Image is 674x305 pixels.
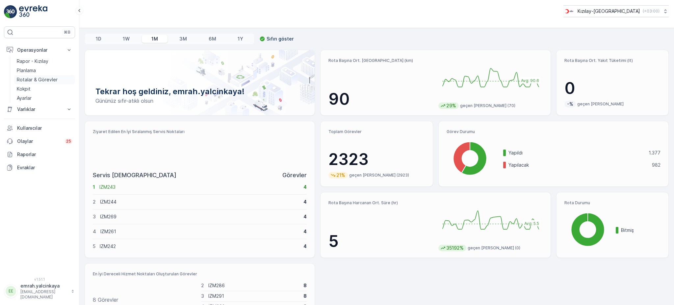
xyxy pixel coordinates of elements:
[649,150,661,156] p: 1.377
[208,282,299,289] p: IZM286
[4,43,75,57] button: Operasyonlar
[303,199,307,205] p: 4
[4,135,75,148] a: Olaylar25
[303,184,307,190] p: 4
[577,101,624,107] p: geçen [PERSON_NAME]
[564,200,661,206] p: Rota Durumu
[17,58,48,65] p: Rapor - Kızılay
[93,228,96,235] p: 4
[93,129,307,134] p: Ziyaret Edilen En İyi Sıralanmış Servis Noktaları
[14,66,75,75] a: Planlama
[93,243,95,250] p: 5
[209,36,216,42] p: 6M
[460,103,515,108] p: geçen [PERSON_NAME] (70)
[14,75,75,84] a: Rotalar & Görevler
[17,151,72,158] p: Raporlar
[303,243,307,250] p: 4
[4,277,75,281] span: v 1.51.1
[563,8,575,15] img: k%C4%B1z%C4%B1lay_jywRncg.png
[17,138,61,145] p: Olaylar
[4,122,75,135] a: Kullanıcılar
[19,5,47,18] img: logo_light-DOdMpM7g.png
[17,47,62,53] p: Operasyonlar
[303,228,307,235] p: 4
[93,213,96,220] p: 3
[446,102,457,109] p: 29%
[566,101,574,107] p: -%
[446,245,464,251] p: 35192%
[93,184,95,190] p: 1
[238,36,243,42] p: 1Y
[328,232,433,251] p: 5
[14,57,75,66] a: Rapor - Kızılay
[123,36,130,42] p: 1W
[100,213,299,220] p: IZM269
[100,199,299,205] p: IZM244
[93,271,307,277] p: En İyi Dereceli Hizmet Noktaları Oluşturulan Görevler
[14,84,75,94] a: Kokpit
[93,199,96,205] p: 2
[201,293,204,299] p: 3
[328,58,433,63] p: Rota Başına Ort. [GEOGRAPHIC_DATA] (km)
[652,162,661,168] p: 982
[282,171,307,180] p: Görevler
[328,200,433,206] p: Rota Başına Harcanan Ort. Süre (hr)
[20,283,68,289] p: emrah.yalcinkaya
[303,293,307,299] p: 8
[328,89,433,109] p: 90
[4,283,75,300] button: EEemrah.yalcinkaya[EMAIL_ADDRESS][DOMAIN_NAME]
[151,36,158,42] p: 1M
[508,150,644,156] p: Yapıldı
[17,86,31,92] p: Kokpit
[328,129,425,134] p: Toplam Görevler
[578,8,640,14] p: Kızılay-[GEOGRAPHIC_DATA]
[564,58,661,63] p: Rota Başına Ort. Yakıt Tüketimi (lt)
[66,139,71,144] p: 25
[17,95,32,101] p: Ayarlar
[643,9,660,14] p: ( +03:00 )
[201,282,204,289] p: 2
[447,129,661,134] p: Görev Durumu
[4,161,75,174] a: Evraklar
[93,296,118,304] p: 8 Görevler
[303,213,307,220] p: 4
[64,30,70,35] p: ⌘B
[336,172,346,179] p: 21%
[303,282,307,289] p: 8
[508,162,648,168] p: Yapılacak
[20,289,68,300] p: [EMAIL_ADDRESS][DOMAIN_NAME]
[349,173,409,178] p: geçen [PERSON_NAME] (2923)
[563,5,669,17] button: Kızılay-[GEOGRAPHIC_DATA](+03:00)
[4,148,75,161] a: Raporlar
[179,36,187,42] p: 3M
[100,243,299,250] p: IZM242
[564,78,661,98] p: 0
[4,5,17,18] img: logo
[6,286,16,296] div: EE
[14,94,75,103] a: Ayarlar
[621,227,661,234] p: Bitmiş
[93,171,176,180] p: Servis [DEMOGRAPHIC_DATA]
[17,67,36,74] p: Planlama
[328,150,425,169] p: 2323
[100,228,299,235] p: IZM261
[17,106,62,113] p: Varlıklar
[267,36,294,42] p: Sıfırı göster
[17,76,58,83] p: Rotalar & Görevler
[95,86,304,97] p: Tekrar hoş geldiniz, emrah.yalcinkaya!
[95,97,304,105] p: Gününüz sıfır-atıklı olsun
[4,103,75,116] button: Varlıklar
[17,125,72,131] p: Kullanıcılar
[208,293,299,299] p: IZM291
[99,184,299,190] p: IZM243
[468,245,520,251] p: geçen [PERSON_NAME] (0)
[17,164,72,171] p: Evraklar
[96,36,101,42] p: 1D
